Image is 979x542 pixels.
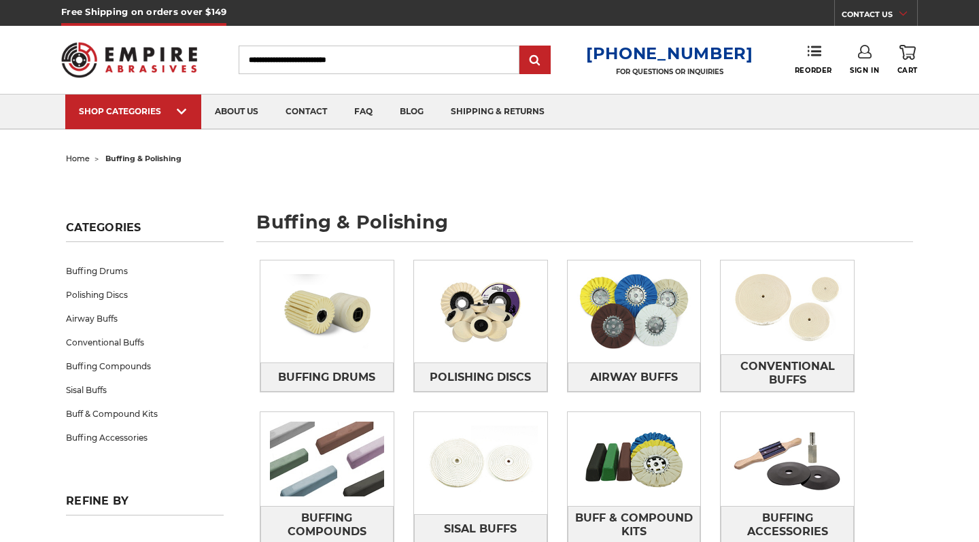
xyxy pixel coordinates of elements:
span: Cart [897,66,918,75]
img: Polishing Discs [414,265,547,358]
h5: Categories [66,221,224,242]
a: contact [272,95,341,129]
a: CONTACT US [842,7,917,26]
a: Buff & Compound Kits [66,402,224,426]
span: Conventional Buffs [721,355,853,392]
img: Buffing Drums [260,265,394,358]
div: SHOP CATEGORIES [79,106,188,116]
span: Polishing Discs [430,366,531,389]
a: blog [386,95,437,129]
img: Conventional Buffs [721,260,854,354]
span: Reorder [795,66,832,75]
img: Buff & Compound Kits [568,412,701,506]
a: Conventional Buffs [721,354,854,392]
img: Buffing Compounds [260,412,394,506]
a: Reorder [795,45,832,74]
a: Sisal Buffs [66,378,224,402]
img: Buffing Accessories [721,412,854,506]
a: shipping & returns [437,95,558,129]
p: FOR QUESTIONS OR INQUIRIES [586,67,753,76]
span: Sign In [850,66,879,75]
a: Buffing Accessories [66,426,224,450]
a: Polishing Discs [414,362,547,392]
a: Buffing Drums [260,362,394,392]
img: Empire Abrasives [61,33,197,86]
img: Sisal Buffs [414,416,547,510]
span: Airway Buffs [590,366,678,389]
span: Buffing Drums [278,366,375,389]
a: Conventional Buffs [66,331,224,354]
a: about us [201,95,272,129]
span: buffing & polishing [105,154,182,163]
a: Cart [897,45,918,75]
a: [PHONE_NUMBER] [586,44,753,63]
a: Polishing Discs [66,283,224,307]
h5: Refine by [66,494,224,515]
h1: buffing & polishing [256,213,913,242]
input: Submit [521,47,549,74]
a: Airway Buffs [568,362,701,392]
span: Sisal Buffs [444,518,517,541]
a: faq [341,95,386,129]
a: Buffing Compounds [66,354,224,378]
a: Airway Buffs [66,307,224,331]
img: Airway Buffs [568,265,701,358]
a: Buffing Drums [66,259,224,283]
a: home [66,154,90,163]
